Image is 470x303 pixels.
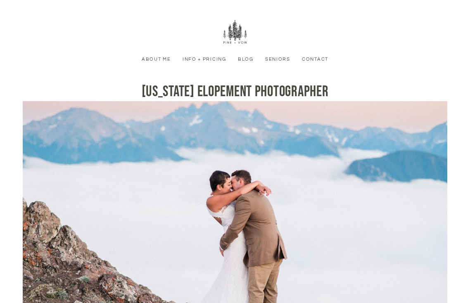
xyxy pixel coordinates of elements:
[261,56,294,63] a: Seniors
[179,56,230,63] a: Info + Pricing
[142,83,329,101] span: [US_STATE] Elopement Photographer
[298,56,332,63] a: Contact
[234,56,257,63] a: Blog
[138,56,175,63] a: About Me
[223,20,247,45] img: Pine + Vow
